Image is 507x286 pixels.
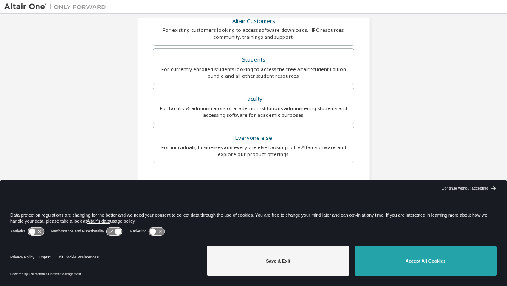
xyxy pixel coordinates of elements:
[158,132,349,144] div: Everyone else
[158,93,349,105] div: Faculty
[158,27,349,40] div: For existing customers looking to access software downloads, HPC resources, community, trainings ...
[158,15,349,27] div: Altair Customers
[158,105,349,119] div: For faculty & administrators of academic institutions administering students and accessing softwa...
[158,54,349,66] div: Students
[4,3,110,11] img: Altair One
[153,176,354,190] div: Your Profile
[158,144,349,158] div: For individuals, businesses and everyone else looking to try Altair software and explore our prod...
[158,66,349,79] div: For currently enrolled students looking to access the free Altair Student Edition bundle and all ...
